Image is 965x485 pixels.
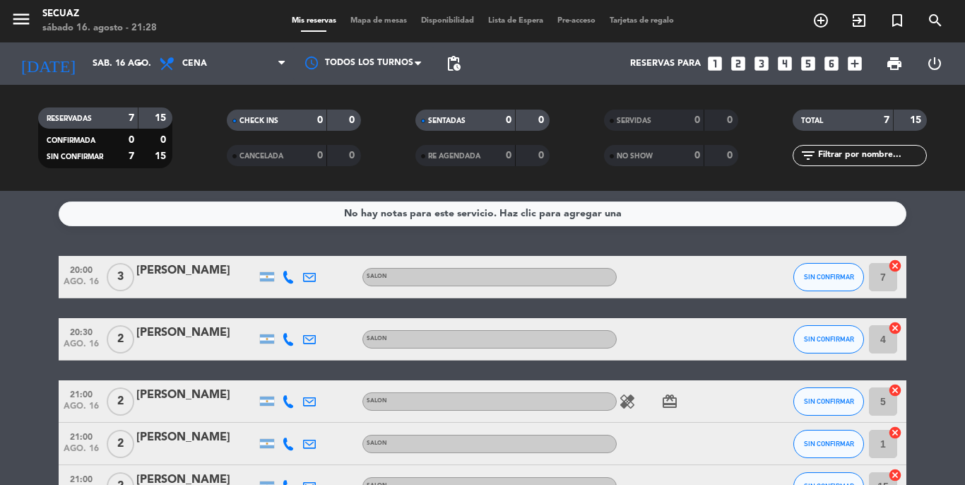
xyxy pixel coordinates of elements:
span: NO SHOW [617,153,653,160]
span: SIN CONFIRMAR [804,397,854,405]
i: exit_to_app [851,12,868,29]
span: Mis reservas [285,17,343,25]
span: Cena [182,59,207,69]
span: Tarjetas de regalo [603,17,681,25]
strong: 0 [349,115,357,125]
div: [PERSON_NAME] [136,386,256,404]
strong: 0 [129,135,134,145]
div: No hay notas para este servicio. Haz clic para agregar una [344,206,622,222]
strong: 0 [694,115,700,125]
div: sábado 16. agosto - 21:28 [42,21,157,35]
i: looks_one [706,54,724,73]
span: ago. 16 [64,277,99,293]
strong: 7 [129,151,134,161]
div: [PERSON_NAME] [136,324,256,342]
i: add_box [846,54,864,73]
strong: 0 [506,151,511,160]
input: Filtrar por nombre... [817,148,926,163]
span: 2 [107,325,134,353]
i: turned_in_not [889,12,906,29]
i: menu [11,8,32,30]
span: SALON [367,274,387,279]
button: SIN CONFIRMAR [793,430,864,458]
span: Reservas para [630,59,701,69]
span: Lista de Espera [481,17,550,25]
div: [PERSON_NAME] [136,262,256,280]
i: healing [619,393,636,410]
strong: 0 [694,151,700,160]
i: cancel [888,383,902,397]
strong: 0 [538,151,547,160]
button: menu [11,8,32,35]
span: pending_actions [445,55,462,72]
div: secuaz [42,7,157,21]
i: card_giftcard [661,393,678,410]
span: 21:00 [64,385,99,402]
i: looks_6 [822,54,841,73]
strong: 7 [129,113,134,123]
span: 20:00 [64,261,99,277]
strong: 15 [155,113,169,123]
span: CONFIRMADA [47,137,95,144]
span: Pre-acceso [550,17,603,25]
span: SALON [367,336,387,341]
i: filter_list [800,147,817,164]
strong: 0 [160,135,169,145]
span: Disponibilidad [414,17,481,25]
strong: 0 [506,115,511,125]
strong: 7 [884,115,889,125]
span: RE AGENDADA [428,153,480,160]
span: 20:30 [64,323,99,339]
span: SENTADAS [428,117,466,124]
strong: 0 [317,151,323,160]
button: SIN CONFIRMAR [793,325,864,353]
span: 2 [107,387,134,416]
i: search [927,12,944,29]
strong: 0 [317,115,323,125]
button: SIN CONFIRMAR [793,263,864,291]
strong: 15 [910,115,924,125]
strong: 0 [727,151,735,160]
span: TOTAL [801,117,823,124]
span: CHECK INS [239,117,278,124]
strong: 0 [538,115,547,125]
i: add_circle_outline [812,12,829,29]
span: ago. 16 [64,339,99,356]
strong: 15 [155,151,169,161]
i: [DATE] [11,48,85,79]
i: cancel [888,426,902,440]
span: 21:00 [64,428,99,444]
i: cancel [888,468,902,482]
span: ago. 16 [64,402,99,418]
button: SIN CONFIRMAR [793,387,864,416]
span: SIN CONFIRMAR [47,153,103,160]
span: CANCELADA [239,153,283,160]
span: Mapa de mesas [343,17,414,25]
span: print [886,55,903,72]
span: SALON [367,398,387,404]
span: SIN CONFIRMAR [804,335,854,343]
div: [PERSON_NAME] [136,428,256,447]
i: power_settings_new [926,55,943,72]
span: ago. 16 [64,444,99,460]
i: cancel [888,259,902,273]
strong: 0 [349,151,357,160]
span: 3 [107,263,134,291]
i: looks_5 [799,54,817,73]
span: SERVIDAS [617,117,651,124]
i: looks_4 [776,54,794,73]
span: 2 [107,430,134,458]
span: SALON [367,440,387,446]
span: RESERVADAS [47,115,92,122]
span: SIN CONFIRMAR [804,273,854,281]
i: cancel [888,321,902,335]
i: looks_two [729,54,747,73]
div: LOG OUT [914,42,954,85]
i: looks_3 [752,54,771,73]
strong: 0 [727,115,735,125]
span: SIN CONFIRMAR [804,440,854,448]
i: arrow_drop_down [131,55,148,72]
